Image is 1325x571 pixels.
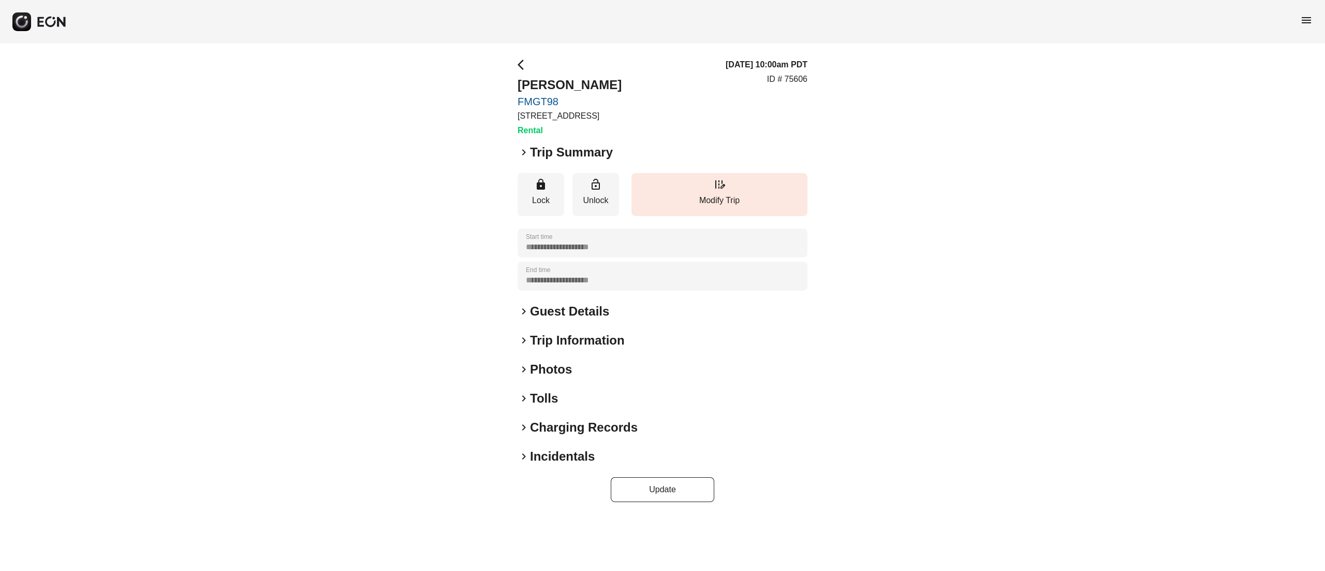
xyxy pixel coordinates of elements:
p: ID # 75606 [767,73,807,85]
span: lock_open [590,178,602,191]
span: lock [535,178,547,191]
button: Update [611,477,714,502]
h2: Trip Information [530,332,625,349]
span: arrow_back_ios [518,59,530,71]
button: Lock [518,173,564,216]
span: keyboard_arrow_right [518,392,530,405]
p: Modify Trip [637,194,802,207]
h2: [PERSON_NAME] [518,77,622,93]
h2: Tolls [530,390,558,407]
h2: Incidentals [530,448,595,465]
h2: Photos [530,361,572,378]
h2: Guest Details [530,303,609,320]
span: edit_road [713,178,726,191]
span: keyboard_arrow_right [518,421,530,434]
span: menu [1300,14,1313,26]
span: keyboard_arrow_right [518,450,530,463]
p: [STREET_ADDRESS] [518,110,622,122]
p: Unlock [578,194,614,207]
span: keyboard_arrow_right [518,146,530,159]
button: Modify Trip [631,173,807,216]
h2: Charging Records [530,419,638,436]
span: keyboard_arrow_right [518,305,530,318]
span: keyboard_arrow_right [518,363,530,376]
a: FMGT98 [518,95,622,108]
button: Unlock [572,173,619,216]
h3: [DATE] 10:00am PDT [726,59,807,71]
span: keyboard_arrow_right [518,334,530,347]
h2: Trip Summary [530,144,613,161]
p: Lock [523,194,559,207]
h3: Rental [518,124,622,137]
